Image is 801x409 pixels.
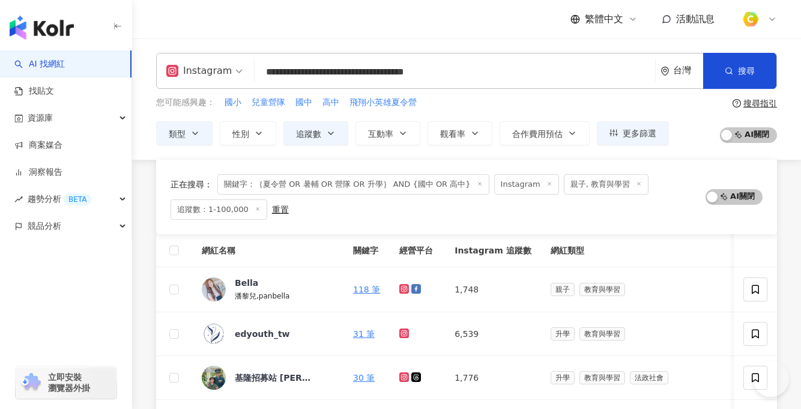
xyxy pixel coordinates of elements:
th: 網紅類型 [541,234,776,267]
td: 1,776 [445,356,540,400]
span: 教育與學習 [579,327,625,341]
div: Instagram [166,61,232,80]
a: KOL AvatarBella潘黎兒,panbella [202,277,334,302]
a: KOL Avataredyouth_tw [202,322,334,346]
span: 教育與學習 [579,283,625,296]
span: 法政社會 [630,371,668,384]
span: 高中 [322,97,339,109]
span: 升學 [551,371,575,384]
span: 競品分析 [28,213,61,240]
button: 搜尋 [703,53,776,89]
img: KOL Avatar [202,277,226,301]
img: logo [10,16,74,40]
span: 正在搜尋 ： [171,180,213,189]
button: 國小 [224,96,242,109]
span: 教育與學習 [579,371,625,384]
a: 洞察報告 [14,166,62,178]
span: rise [14,195,23,204]
img: %E6%96%B9%E5%BD%A2%E7%B4%94.png [739,8,762,31]
div: Bella [235,277,258,289]
span: 活動訊息 [676,13,715,25]
span: 互動率 [368,129,393,139]
img: KOL Avatar [202,366,226,390]
span: environment [660,67,670,76]
span: Instagram [494,174,559,195]
th: Instagram 追蹤數 [445,234,540,267]
span: 國小 [225,97,241,109]
div: 基隆招募站 [PERSON_NAME] 站長 [235,372,313,384]
button: 追蹤數 [283,121,348,145]
div: 重置 [272,205,289,214]
div: edyouth_tw [235,328,290,340]
img: KOL Avatar [202,322,226,346]
span: 升學 [551,327,575,341]
button: 類型 [156,121,213,145]
iframe: Help Scout Beacon - Open [753,361,789,397]
span: 趨勢分析 [28,186,91,213]
span: 您可能感興趣： [156,97,215,109]
span: 資源庫 [28,105,53,132]
span: 親子, 教育與學習 [564,174,648,195]
a: chrome extension立即安裝 瀏覽器外掛 [16,366,116,399]
a: 31 筆 [353,329,375,339]
button: 性別 [220,121,276,145]
button: 國中 [295,96,313,109]
button: 更多篩選 [597,121,669,145]
button: 兒童營隊 [251,96,286,109]
td: 6,539 [445,312,540,356]
div: 台灣 [673,65,703,76]
td: 1,748 [445,267,540,312]
a: searchAI 找網紅 [14,58,65,70]
span: 立即安裝 瀏覽器外掛 [48,372,90,393]
span: 觀看率 [440,129,465,139]
span: 兒童營隊 [252,97,285,109]
span: 類型 [169,129,186,139]
img: chrome extension [19,373,43,392]
span: 合作費用預估 [512,129,563,139]
button: 互動率 [355,121,420,145]
button: 飛翔小英雄夏令營 [349,96,417,109]
span: 搜尋 [738,66,755,76]
th: 關鍵字 [343,234,390,267]
span: 潘黎兒,panbella [235,292,289,300]
a: 商案媒合 [14,139,62,151]
button: 合作費用預估 [500,121,590,145]
a: 找貼文 [14,85,54,97]
span: 追蹤數：1-100,000 [171,199,267,220]
div: 搜尋指引 [743,98,777,108]
th: 經營平台 [390,234,445,267]
span: 飛翔小英雄夏令營 [349,97,417,109]
button: 觀看率 [428,121,492,145]
span: 關鍵字：｛夏令營 OR 暑輔 OR 營隊 OR 升學｝ AND {國中 OR 高中} [217,174,489,195]
div: BETA [64,193,91,205]
span: 親子 [551,283,575,296]
span: 性別 [232,129,249,139]
a: KOL Avatar基隆招募站 [PERSON_NAME] 站長 [202,366,334,390]
span: 國中 [295,97,312,109]
th: 網紅名稱 [192,234,343,267]
a: 118 筆 [353,285,380,294]
a: 30 筆 [353,373,375,383]
span: question-circle [733,99,741,108]
span: 繁體中文 [585,13,623,26]
span: 追蹤數 [296,129,321,139]
span: 更多篩選 [623,129,656,138]
button: 高中 [322,96,340,109]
